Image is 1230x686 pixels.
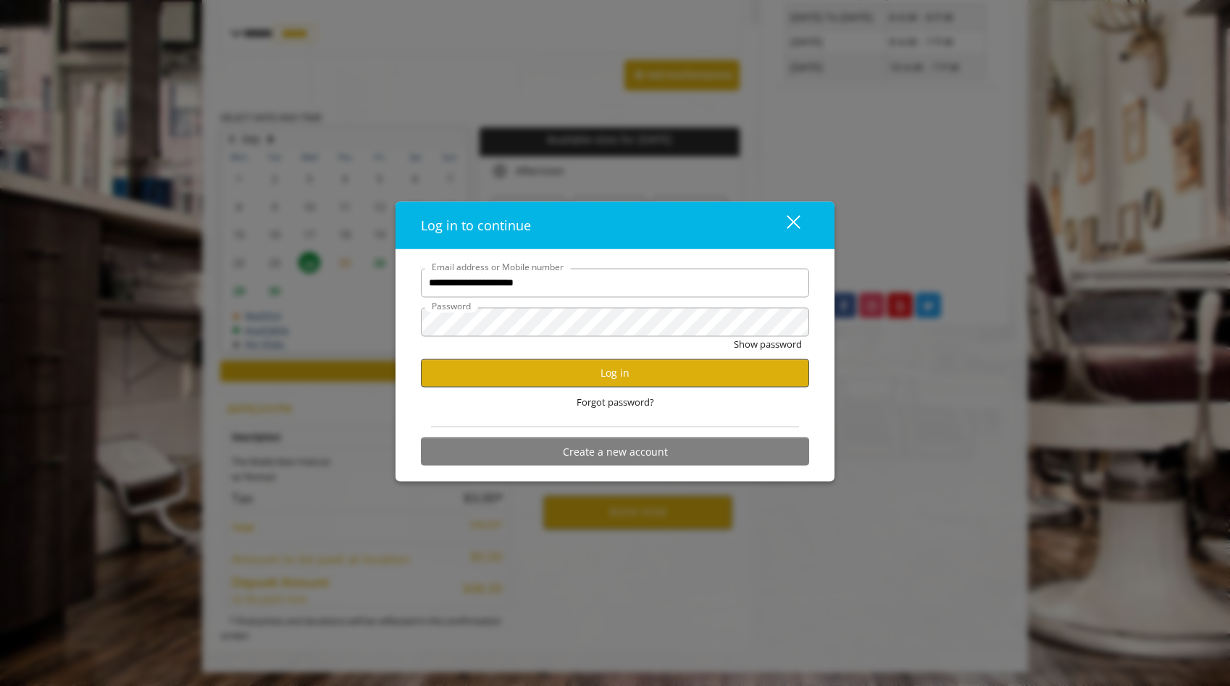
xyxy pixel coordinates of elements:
button: Create a new account [421,438,809,466]
button: Log in [421,359,809,387]
input: Email address or Mobile number [421,268,809,297]
label: Email address or Mobile number [424,259,571,273]
span: Log in to continue [421,216,531,233]
input: Password [421,307,809,336]
label: Password [424,298,478,312]
button: close dialog [760,210,809,240]
button: Show password [734,336,802,351]
span: Forgot password? [577,394,654,409]
div: close dialog [770,214,799,236]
